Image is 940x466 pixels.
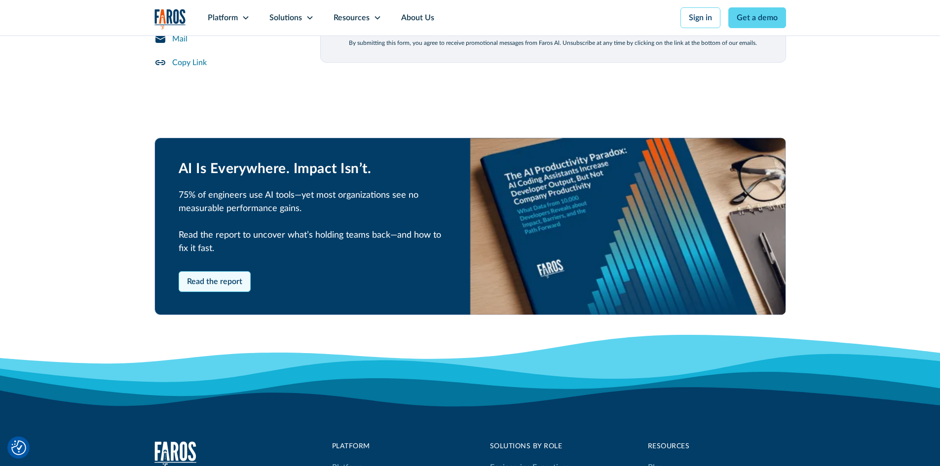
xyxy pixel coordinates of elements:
div: Mail [172,33,188,45]
div: Resources [648,441,786,452]
a: Get a demo [728,7,786,28]
img: Revisit consent button [11,440,26,455]
div: Copy Link [172,57,207,69]
div: Solutions by Role [490,441,569,452]
a: Read the report [179,271,251,292]
h2: AI Is Everywhere. Impact Isn’t. [179,161,447,178]
div: Resources [334,12,370,24]
a: home [154,9,186,29]
div: Platform [332,441,408,452]
a: Mail Share [154,27,297,51]
div: Solutions [269,12,302,24]
div: Platform [208,12,238,24]
button: Cookie Settings [11,440,26,455]
img: AI Productivity Paradox Report 2025 [470,138,786,315]
a: Copy Link [154,51,297,74]
p: 75% of engineers use AI tools—yet most organizations see no measurable performance gains. Read th... [179,189,447,255]
div: By submitting this form, you agree to receive promotional messages from Faros Al. Unsubscribe at ... [333,39,774,46]
img: Logo of the analytics and reporting company Faros. [154,9,186,29]
a: Sign in [680,7,720,28]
